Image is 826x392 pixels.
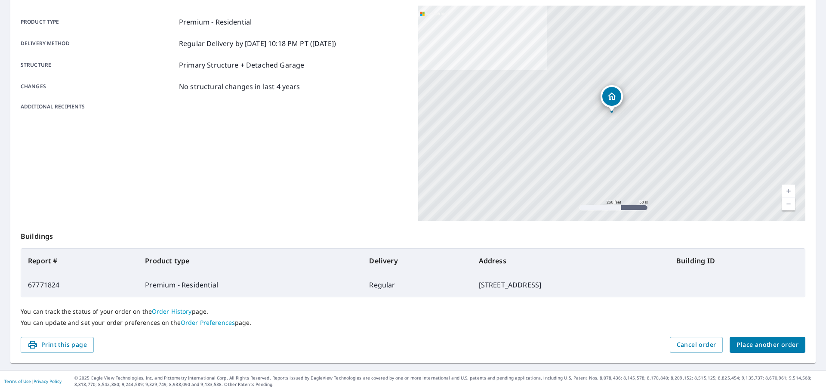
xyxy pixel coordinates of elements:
[181,318,235,327] a: Order Preferences
[21,337,94,353] button: Print this page
[138,273,362,297] td: Premium - Residential
[21,38,176,49] p: Delivery method
[670,337,723,353] button: Cancel order
[21,319,805,327] p: You can update and set your order preferences on the page.
[472,273,669,297] td: [STREET_ADDRESS]
[21,308,805,315] p: You can track the status of your order on the page.
[28,340,87,350] span: Print this page
[601,85,623,112] div: Dropped pin, building 1, Residential property, 600 S 298th St Federal Way, WA 98003
[21,60,176,70] p: Structure
[34,378,62,384] a: Privacy Policy
[472,249,669,273] th: Address
[179,81,300,92] p: No structural changes in last 4 years
[179,17,252,27] p: Premium - Residential
[21,81,176,92] p: Changes
[782,185,795,198] a: Current Level 17, Zoom In
[730,337,805,353] button: Place another order
[21,249,138,273] th: Report #
[362,273,472,297] td: Regular
[179,38,336,49] p: Regular Delivery by [DATE] 10:18 PM PT ([DATE])
[4,378,31,384] a: Terms of Use
[21,103,176,111] p: Additional recipients
[677,340,716,350] span: Cancel order
[737,340,798,350] span: Place another order
[782,198,795,210] a: Current Level 17, Zoom Out
[152,307,192,315] a: Order History
[74,375,822,388] p: © 2025 Eagle View Technologies, Inc. and Pictometry International Corp. All Rights Reserved. Repo...
[4,379,62,384] p: |
[669,249,805,273] th: Building ID
[138,249,362,273] th: Product type
[179,60,304,70] p: Primary Structure + Detached Garage
[21,273,138,297] td: 67771824
[362,249,472,273] th: Delivery
[21,221,805,248] p: Buildings
[21,17,176,27] p: Product type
